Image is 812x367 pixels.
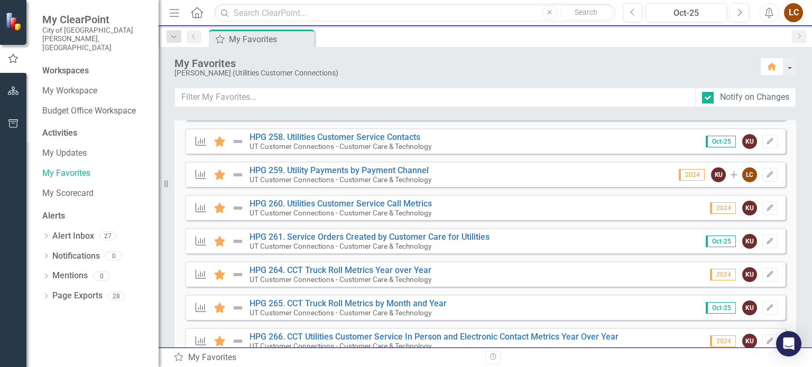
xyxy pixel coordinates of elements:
div: Activities [42,127,148,139]
span: Oct-25 [706,236,736,247]
button: Search [560,5,613,20]
div: 0 [105,251,122,260]
small: City of [GEOGRAPHIC_DATA][PERSON_NAME], [GEOGRAPHIC_DATA] [42,26,148,52]
button: Oct-25 [645,3,727,22]
span: 2024 [679,169,705,181]
div: 28 [108,291,125,300]
span: 2024 [710,202,736,214]
a: HPG 260. Utilities Customer Service Call Metrics [250,199,432,209]
div: 0 [93,271,110,280]
div: KU [711,167,726,182]
div: 27 [99,232,116,241]
div: KU [742,134,757,149]
img: Not Defined [232,235,244,248]
img: Not Defined [232,202,244,214]
small: UT Customer Connections - Customer Care & Technology [250,242,431,250]
div: My Favorites [229,33,312,46]
small: UT Customer Connections - Customer Care & Technology [250,308,431,317]
a: Notifications [52,250,100,262]
a: HPG 266. CCT Utilities Customer Service In Person and Electronic Contact Metrics Year Over Year [250,332,619,342]
div: KU [742,267,757,282]
img: Not Defined [232,135,244,148]
div: KU [742,334,757,349]
a: Page Exports [52,290,103,302]
div: KU [742,201,757,215]
a: My Favorites [42,167,148,180]
img: Not Defined [232,335,244,347]
div: [PERSON_NAME] (Utilities Customer Connections) [174,69,750,77]
img: Not Defined [232,168,244,181]
span: 2024 [710,335,736,347]
div: Oct-25 [649,7,723,20]
a: My Updates [42,147,148,159]
div: Workspaces [42,65,89,77]
a: HPG 265. CCT Truck Roll Metrics by Month and Year [250,298,447,308]
div: KU [742,300,757,315]
div: Notify on Changes [720,91,789,103]
a: My Workspace [42,85,148,97]
a: HPG 259. Utility Payments by Payment Channel [250,165,429,175]
div: My Favorites [174,58,750,69]
a: HPG 264. CCT Truck Roll Metrics Year over Year [250,265,431,275]
small: UT Customer Connections - Customer Care & Technology [250,175,431,184]
span: My ClearPoint [42,13,148,26]
button: LC [784,3,803,22]
img: Not Defined [232,302,244,314]
div: LC [742,167,757,182]
small: UT Customer Connections - Customer Care & Technology [250,142,431,150]
img: Not Defined [232,268,244,281]
span: Oct-25 [706,136,736,147]
small: UT Customer Connections - Customer Care & Technology [250,275,431,284]
span: 2024 [710,269,736,280]
a: Budget Office Workspace [42,105,148,117]
a: Alert Inbox [52,230,94,242]
div: KU [742,234,757,249]
a: HPG 258. Utilities Customer Service Contacts [250,132,420,142]
small: UT Customer Connections - Customer Care & Technology [250,342,431,350]
div: Open Intercom Messenger [776,331,801,356]
span: Oct-25 [706,302,736,314]
span: Search [575,8,597,16]
a: HPG 261. Service Orders Created by Customer Care for Utilities [250,232,490,242]
input: Search ClearPoint... [214,4,615,22]
a: My Scorecard [42,187,148,200]
small: UT Customer Connections - Customer Care & Technology [250,209,431,217]
div: Alerts [42,210,148,222]
a: Mentions [52,270,88,282]
img: ClearPoint Strategy [5,12,24,31]
input: Filter My Favorites... [174,88,696,107]
div: My Favorites [173,352,477,364]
